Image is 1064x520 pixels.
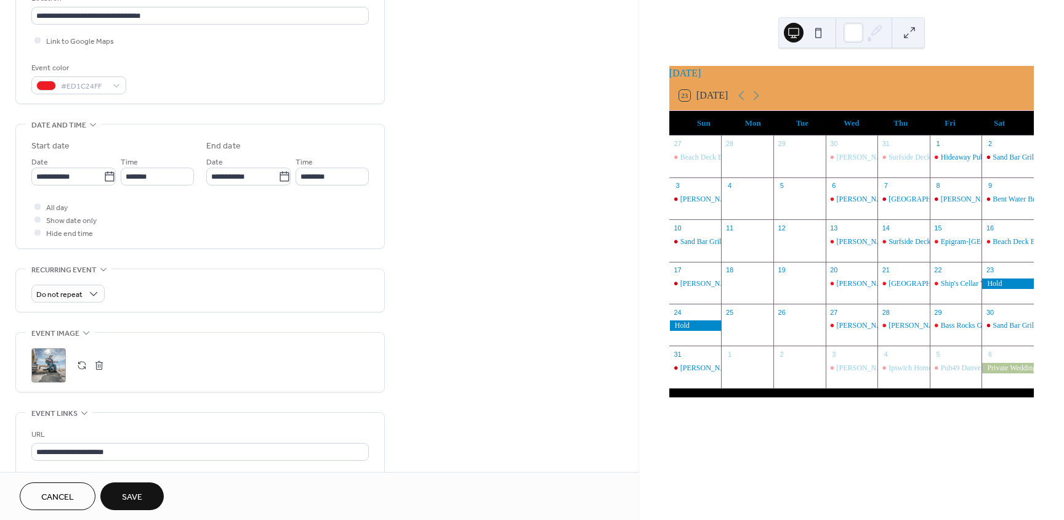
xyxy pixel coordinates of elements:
[877,278,930,289] div: L Street Tavern
[941,194,1017,205] div: [PERSON_NAME]'s Pub
[673,139,682,148] div: 27
[206,140,241,153] div: End date
[829,139,839,148] div: 30
[877,237,930,247] div: Surfside Deck Salisbury Beach
[826,194,878,205] div: O'Neill's of Salem
[669,278,722,289] div: Michael's Harborside
[837,278,981,289] div: [PERSON_NAME] of [GEOGRAPHIC_DATA]
[941,278,1007,289] div: Ship's Cellar York ME
[680,152,752,163] div: Beach Deck Bar & Grill
[826,278,878,289] div: O'Neill's of Salem
[930,363,982,373] div: Pub49 Danvers
[31,119,86,132] span: Date and time
[837,152,981,163] div: [PERSON_NAME] of [GEOGRAPHIC_DATA]
[675,87,733,104] button: 23[DATE]
[837,363,981,373] div: [PERSON_NAME] of [GEOGRAPHIC_DATA]
[975,111,1024,136] div: Sat
[31,156,48,169] span: Date
[296,156,313,169] span: Time
[876,111,925,136] div: Thu
[933,349,943,359] div: 5
[930,194,982,205] div: Brownie's Pub
[941,320,1007,331] div: Bass Rocks Golf Club
[981,320,1034,331] div: Sand Bar Grille & Beach Club
[46,214,97,227] span: Show date only
[669,194,722,205] div: Michael's Harborside
[41,491,74,504] span: Cancel
[36,288,83,302] span: Do not repeat
[31,264,97,277] span: Recurring event
[673,181,682,190] div: 3
[829,223,839,232] div: 13
[777,139,786,148] div: 29
[826,237,878,247] div: O'Neill's of Salem
[829,266,839,275] div: 20
[669,363,722,373] div: Michael's Harborside
[877,363,930,373] div: Ipswich Homegrown Market @TRUE NORTH ALE
[829,349,839,359] div: 3
[827,111,876,136] div: Wed
[933,139,943,148] div: 1
[826,363,878,373] div: O'Neill's of Salem
[20,482,95,510] button: Cancel
[777,349,786,359] div: 2
[941,237,1044,247] div: Epigram-[GEOGRAPHIC_DATA]
[679,111,728,136] div: Sun
[777,223,786,232] div: 12
[206,156,223,169] span: Date
[669,152,722,163] div: Beach Deck Bar & Grill
[680,363,778,373] div: [PERSON_NAME]'s Harborside
[837,194,981,205] div: [PERSON_NAME] of [GEOGRAPHIC_DATA]
[933,307,943,317] div: 29
[881,139,890,148] div: 31
[673,266,682,275] div: 17
[673,349,682,359] div: 31
[777,266,786,275] div: 19
[725,181,734,190] div: 4
[877,320,930,331] div: Murphy's Taproom_Bedford NH
[881,349,890,359] div: 4
[680,237,771,247] div: Sand Bar Grille & Beach Club
[778,111,827,136] div: Tue
[673,223,682,232] div: 10
[31,470,366,483] div: Text to display
[981,278,1034,289] div: Hold
[46,35,114,48] span: Link to Google Maps
[31,348,66,383] div: ;
[826,152,878,163] div: O'Neill's of Salem
[725,223,734,232] div: 11
[777,307,786,317] div: 26
[31,428,366,441] div: URL
[985,223,994,232] div: 16
[930,278,982,289] div: Ship's Cellar York ME
[930,237,982,247] div: Epigram-Tyngsboro
[933,223,943,232] div: 15
[981,194,1034,205] div: Bent Water Brewing
[31,327,79,340] span: Event image
[941,152,984,163] div: Hideaway Pub
[725,349,734,359] div: 1
[881,181,890,190] div: 7
[930,152,982,163] div: Hideaway Pub
[725,307,734,317] div: 25
[829,307,839,317] div: 27
[941,363,986,373] div: Pub49 Danvers
[725,139,734,148] div: 28
[31,140,70,153] div: Start date
[669,66,1034,81] div: [DATE]
[933,266,943,275] div: 22
[981,152,1034,163] div: Sand Bar Grille & Beach Club
[122,491,142,504] span: Save
[837,237,981,247] div: [PERSON_NAME] of [GEOGRAPHIC_DATA]
[925,111,975,136] div: Fri
[31,407,78,420] span: Event links
[985,139,994,148] div: 2
[725,266,734,275] div: 18
[680,194,778,205] div: [PERSON_NAME]'s Harborside
[985,181,994,190] div: 9
[829,181,839,190] div: 6
[993,194,1053,205] div: Bent Water Brewing
[31,62,124,75] div: Event color
[933,181,943,190] div: 8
